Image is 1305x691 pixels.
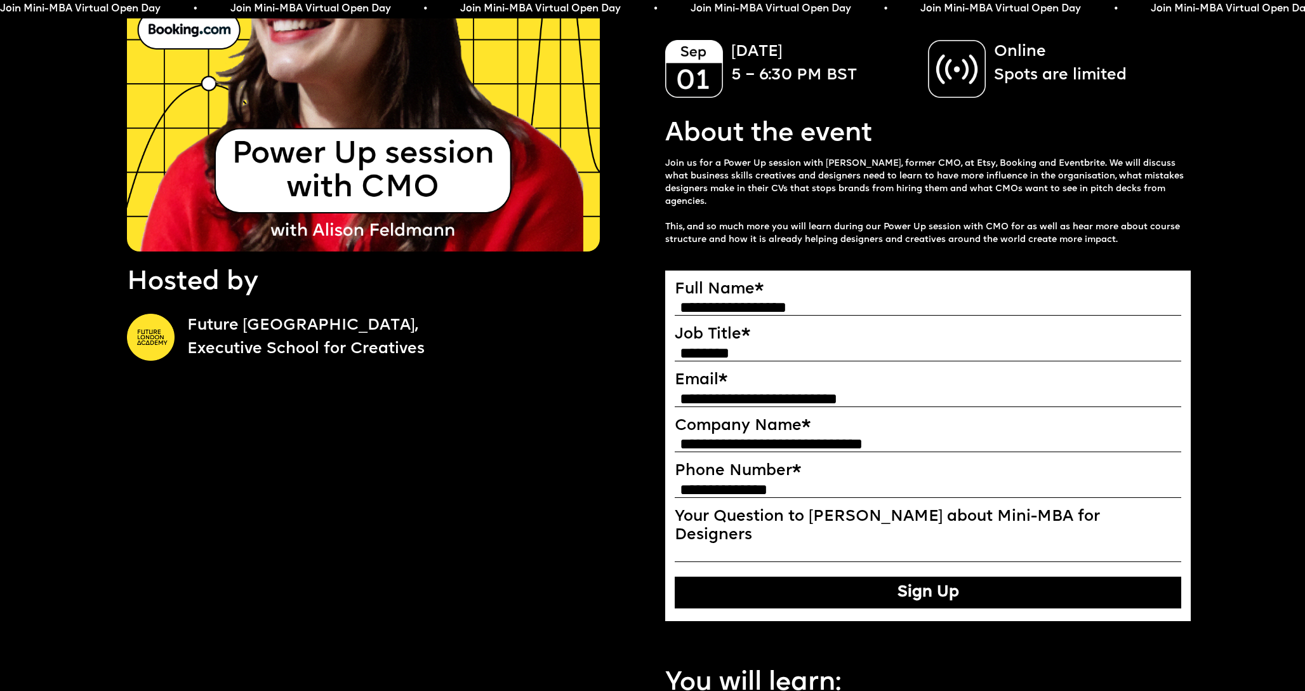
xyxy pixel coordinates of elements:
[731,40,915,87] p: [DATE] 5 – 6:30 PM BST
[665,158,1191,246] p: Join us for a Power Up session with [PERSON_NAME], former CMO, at Etsy, Booking and Eventbrite. W...
[675,417,1181,436] label: Company Name
[665,116,872,152] p: About the event
[187,314,652,361] a: Future [GEOGRAPHIC_DATA],Executive School for Creatives
[675,280,1181,299] label: Full Name
[884,3,887,15] span: •
[423,3,427,15] span: •
[994,40,1178,87] p: Online Spots are limited
[193,3,197,15] span: •
[1114,3,1118,15] span: •
[675,577,1181,608] button: Sign Up
[653,3,657,15] span: •
[675,371,1181,390] label: Email
[675,507,1181,545] label: Your Question to [PERSON_NAME] about Mini-MBA for Designers
[127,314,175,361] img: A yellow circle with Future London Academy logo
[127,264,258,301] p: Hosted by
[675,325,1181,344] label: Job Title
[675,462,1181,481] label: Phone Number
